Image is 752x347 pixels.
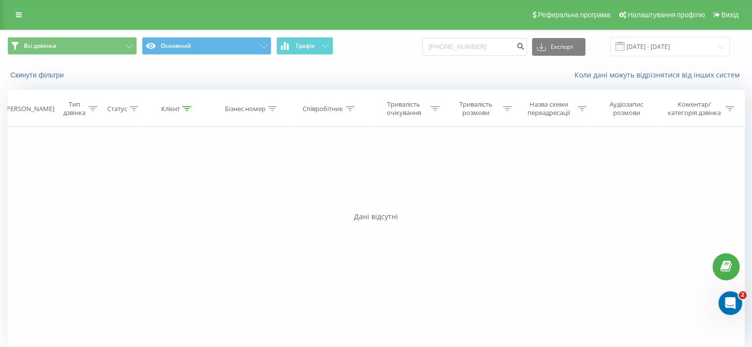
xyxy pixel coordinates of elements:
[142,37,271,55] button: Основний
[7,37,137,55] button: Всі дзвінки
[379,100,429,117] div: Тривалість очікування
[451,100,500,117] div: Тривалість розмови
[721,11,739,19] span: Вихід
[24,42,56,50] span: Всі дзвінки
[538,11,611,19] span: Реферальна програма
[665,100,723,117] div: Коментар/категорія дзвінка
[7,212,745,222] div: Дані відсутні
[303,105,343,113] div: Співробітник
[161,105,180,113] div: Клієнт
[718,291,742,315] iframe: Intercom live chat
[7,71,69,79] button: Скинути фільтри
[276,37,333,55] button: Графік
[598,100,656,117] div: Аудіозапис розмови
[4,105,54,113] div: [PERSON_NAME]
[523,100,575,117] div: Назва схеми переадресації
[107,105,127,113] div: Статус
[225,105,265,113] div: Бізнес номер
[422,38,527,56] input: Пошук за номером
[575,70,745,79] a: Коли дані можуть відрізнятися вiд інших систем
[739,291,747,299] span: 2
[62,100,86,117] div: Тип дзвінка
[296,42,315,49] span: Графік
[627,11,705,19] span: Налаштування профілю
[532,38,585,56] button: Експорт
